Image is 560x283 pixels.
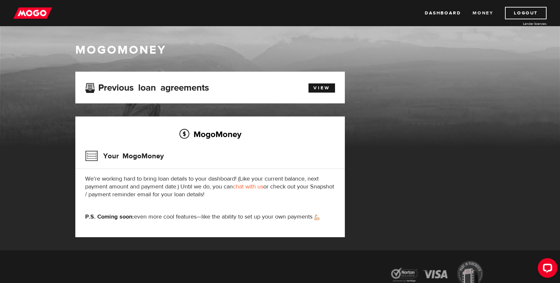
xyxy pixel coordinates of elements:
a: Logout [505,7,547,19]
a: View [308,83,335,93]
h2: MogoMoney [85,127,335,141]
p: even more cool features—like the ability to set up your own payments [85,213,335,221]
h3: Previous loan agreements [85,82,209,91]
strong: P.S. Coming soon: [85,213,134,221]
a: Lender licences [497,21,547,26]
h1: MogoMoney [75,43,485,57]
img: strong arm emoji [314,215,320,220]
img: mogo_logo-11ee424be714fa7cbb0f0f49df9e16ec.png [13,7,52,19]
a: Dashboard [425,7,461,19]
a: Money [473,7,493,19]
a: chat with us [233,183,263,190]
p: We're working hard to bring loan details to your dashboard! (Like your current balance, next paym... [85,175,335,199]
h3: Your MogoMoney [85,148,164,165]
iframe: LiveChat chat widget [532,256,560,283]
